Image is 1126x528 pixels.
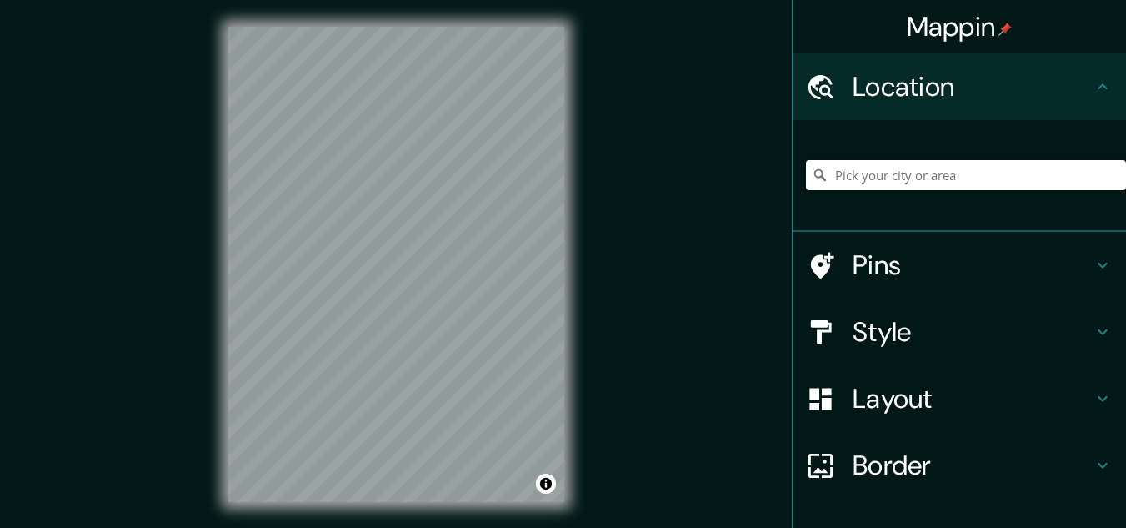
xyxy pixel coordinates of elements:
[806,160,1126,190] input: Pick your city or area
[907,10,1013,43] h4: Mappin
[536,474,556,494] button: Toggle attribution
[793,53,1126,120] div: Location
[793,232,1126,299] div: Pins
[228,27,564,502] canvas: Map
[853,449,1093,482] h4: Border
[853,70,1093,103] h4: Location
[793,365,1126,432] div: Layout
[853,249,1093,282] h4: Pins
[853,382,1093,415] h4: Layout
[853,315,1093,349] h4: Style
[998,23,1012,36] img: pin-icon.png
[793,299,1126,365] div: Style
[793,432,1126,499] div: Border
